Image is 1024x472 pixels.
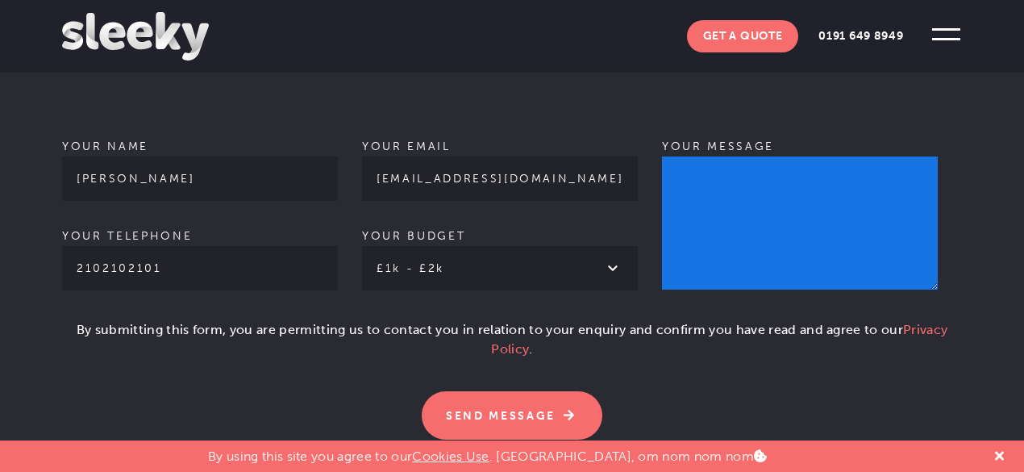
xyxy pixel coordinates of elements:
p: By submitting this form, you are permitting us to contact you in relation to your enquiry and con... [62,320,962,372]
input: Your telephone [62,246,338,290]
input: Your name [62,157,338,201]
form: Contact form [62,33,962,440]
img: Sleeky Web Design Newcastle [62,12,209,61]
a: Privacy Policy [491,322,947,357]
label: Your name [62,140,338,186]
select: Your budget [362,246,638,290]
p: By using this site you agree to our . [GEOGRAPHIC_DATA], om nom nom nom [208,441,767,464]
a: Get A Quote [687,20,799,52]
input: Send Message [422,391,602,440]
input: Your email [362,157,638,201]
label: Your telephone [62,229,338,275]
label: Your budget [362,229,638,275]
label: Your email [362,140,638,186]
a: 0191 649 8949 [802,20,919,52]
a: Cookies Use [412,449,489,464]
textarea: Your message [662,157,938,290]
label: Your message [662,140,938,317]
